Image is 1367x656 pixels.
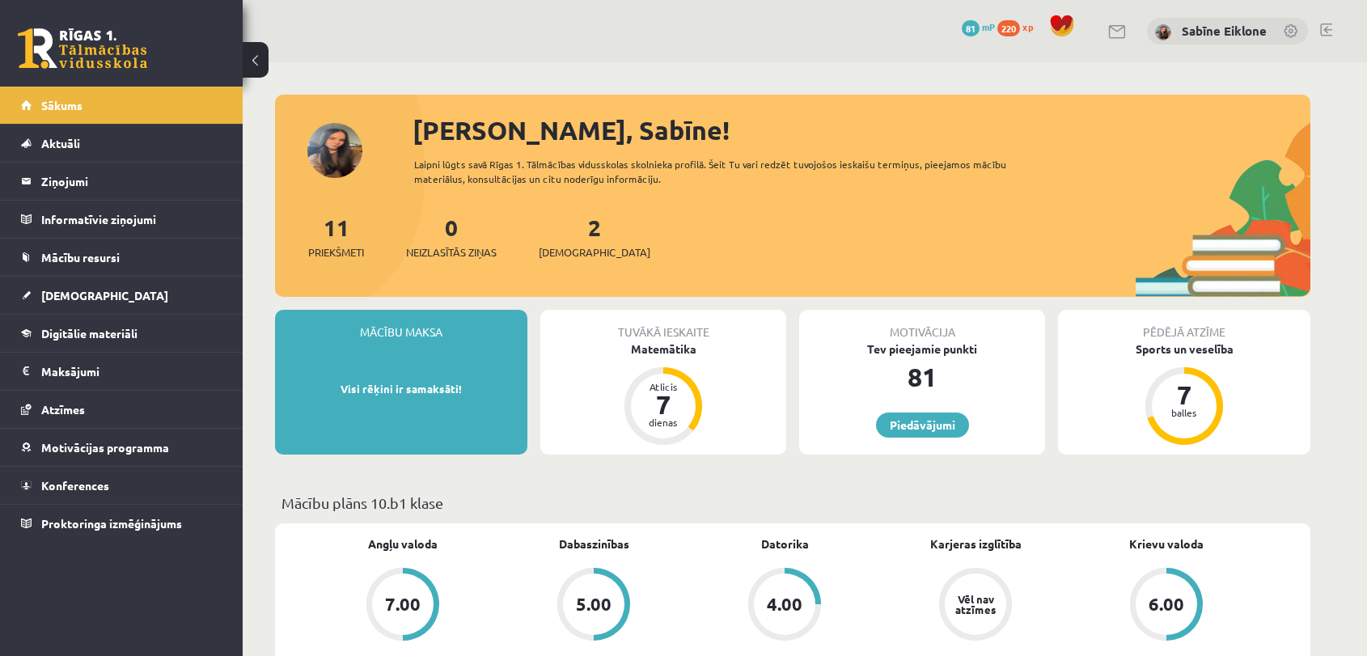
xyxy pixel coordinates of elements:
[21,239,222,276] a: Mācību resursi
[308,213,364,260] a: 11Priekšmeti
[761,535,809,552] a: Datorika
[406,213,497,260] a: 0Neizlasītās ziņas
[21,125,222,162] a: Aktuāli
[41,326,138,341] span: Digitālie materiāli
[21,315,222,352] a: Digitālie materiāli
[21,353,222,390] a: Maksājumi
[41,250,120,265] span: Mācību resursi
[799,341,1045,358] div: Tev pieejamie punkti
[1182,23,1267,39] a: Sabīne Eiklone
[540,341,786,358] div: Matemātika
[21,163,222,200] a: Ziņojumi
[639,391,688,417] div: 7
[1058,341,1310,447] a: Sports un veselība 7 balles
[21,467,222,504] a: Konferences
[413,111,1310,150] div: [PERSON_NAME], Sabīne!
[1058,341,1310,358] div: Sports un veselība
[41,402,85,417] span: Atzīmes
[799,358,1045,396] div: 81
[275,310,527,341] div: Mācību maksa
[1155,24,1171,40] img: Sabīne Eiklone
[576,595,612,613] div: 5.00
[21,277,222,314] a: [DEMOGRAPHIC_DATA]
[1160,382,1208,408] div: 7
[41,353,222,390] legend: Maksājumi
[1071,568,1262,644] a: 6.00
[41,136,80,150] span: Aktuāli
[1058,310,1310,341] div: Pēdējā atzīme
[385,595,421,613] div: 7.00
[539,244,650,260] span: [DEMOGRAPHIC_DATA]
[307,568,498,644] a: 7.00
[41,440,169,455] span: Motivācijas programma
[540,310,786,341] div: Tuvākā ieskaite
[21,505,222,542] a: Proktoringa izmēģinājums
[21,87,222,124] a: Sākums
[1129,535,1204,552] a: Krievu valoda
[799,310,1045,341] div: Motivācija
[21,429,222,466] a: Motivācijas programma
[539,213,650,260] a: 2[DEMOGRAPHIC_DATA]
[997,20,1041,33] a: 220 xp
[997,20,1020,36] span: 220
[540,341,786,447] a: Matemātika Atlicis 7 dienas
[368,535,438,552] a: Angļu valoda
[639,382,688,391] div: Atlicis
[308,244,364,260] span: Priekšmeti
[767,595,802,613] div: 4.00
[962,20,980,36] span: 81
[21,391,222,428] a: Atzīmes
[1160,408,1208,417] div: balles
[21,201,222,238] a: Informatīvie ziņojumi
[41,516,182,531] span: Proktoringa izmēģinājums
[639,417,688,427] div: dienas
[41,288,168,303] span: [DEMOGRAPHIC_DATA]
[41,98,83,112] span: Sākums
[281,492,1304,514] p: Mācību plāns 10.b1 klase
[689,568,880,644] a: 4.00
[283,381,519,397] p: Visi rēķini ir samaksāti!
[18,28,147,69] a: Rīgas 1. Tālmācības vidusskola
[41,478,109,493] span: Konferences
[414,157,1035,186] div: Laipni lūgts savā Rīgas 1. Tālmācības vidusskolas skolnieka profilā. Šeit Tu vari redzēt tuvojošo...
[559,535,629,552] a: Dabaszinības
[953,594,998,615] div: Vēl nav atzīmes
[1149,595,1184,613] div: 6.00
[41,163,222,200] legend: Ziņojumi
[962,20,995,33] a: 81 mP
[876,413,969,438] a: Piedāvājumi
[498,568,689,644] a: 5.00
[41,201,222,238] legend: Informatīvie ziņojumi
[406,244,497,260] span: Neizlasītās ziņas
[982,20,995,33] span: mP
[1022,20,1033,33] span: xp
[880,568,1071,644] a: Vēl nav atzīmes
[930,535,1022,552] a: Karjeras izglītība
